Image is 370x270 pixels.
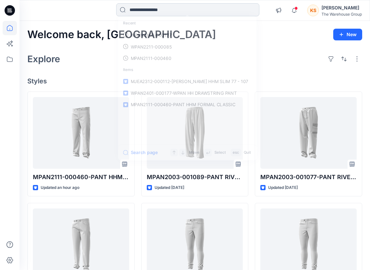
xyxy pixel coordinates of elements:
div: The Warehouse Group [322,12,362,17]
p: Updated [DATE] [268,184,298,191]
a: MPAN2111-000460 [119,52,255,64]
a: MJEA2312-000112-[PERSON_NAME] HHM SLIM 77 - 107 [119,76,255,87]
p: MPAN2003-001089-PANT RIVET WATER RESISTANT-Correction [147,173,243,182]
p: MPAN2003-001077-PANT RIVET UTILITY PS [260,173,357,182]
p: MPAN2111-000460 [131,55,171,61]
span: WPAN2401-000177-WPAN HH DRAWSTRING PANT [131,90,237,95]
div: [PERSON_NAME] [322,4,362,12]
a: MPAN2003-001077-PANT RIVET UTILITY PS [260,97,357,169]
span: MPAN2111-000460-PANT HHM FORMAL CLASSIC [131,102,236,107]
h2: Explore [27,54,60,64]
a: MPAN2111-000460-PANT HHM FORMAL CLASSIC [119,99,255,110]
p: WPAN2211-000085 [131,43,172,50]
p: Items [119,64,255,75]
h2: Welcome back, [GEOGRAPHIC_DATA] [27,29,216,41]
button: New [333,29,362,40]
a: WPAN2401-000177-WPAN HH DRAWSTRING PANT [119,87,255,99]
p: Move [189,149,199,156]
h4: Styles [27,77,362,85]
p: WPAN2401-000177 [131,32,172,38]
p: Updated an hour ago [41,184,79,191]
span: MJEA2312-000112-[PERSON_NAME] HHM SLIM 77 - 107 [131,78,248,84]
a: WPAN2401-000177 [119,29,255,41]
p: esc [233,149,239,156]
p: MPAN2111-000460-PANT HHM FORMAL CLASSIC- Correction [33,173,129,182]
a: WPAN2211-000085 [119,41,255,52]
p: Updated [DATE] [155,184,184,191]
div: KS [307,5,319,16]
p: Select [214,149,226,156]
p: Recent [119,18,255,29]
button: Search page [123,149,158,156]
p: Quit [243,149,251,156]
a: MPAN2111-000460-PANT HHM FORMAL CLASSIC- Correction [33,97,129,169]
